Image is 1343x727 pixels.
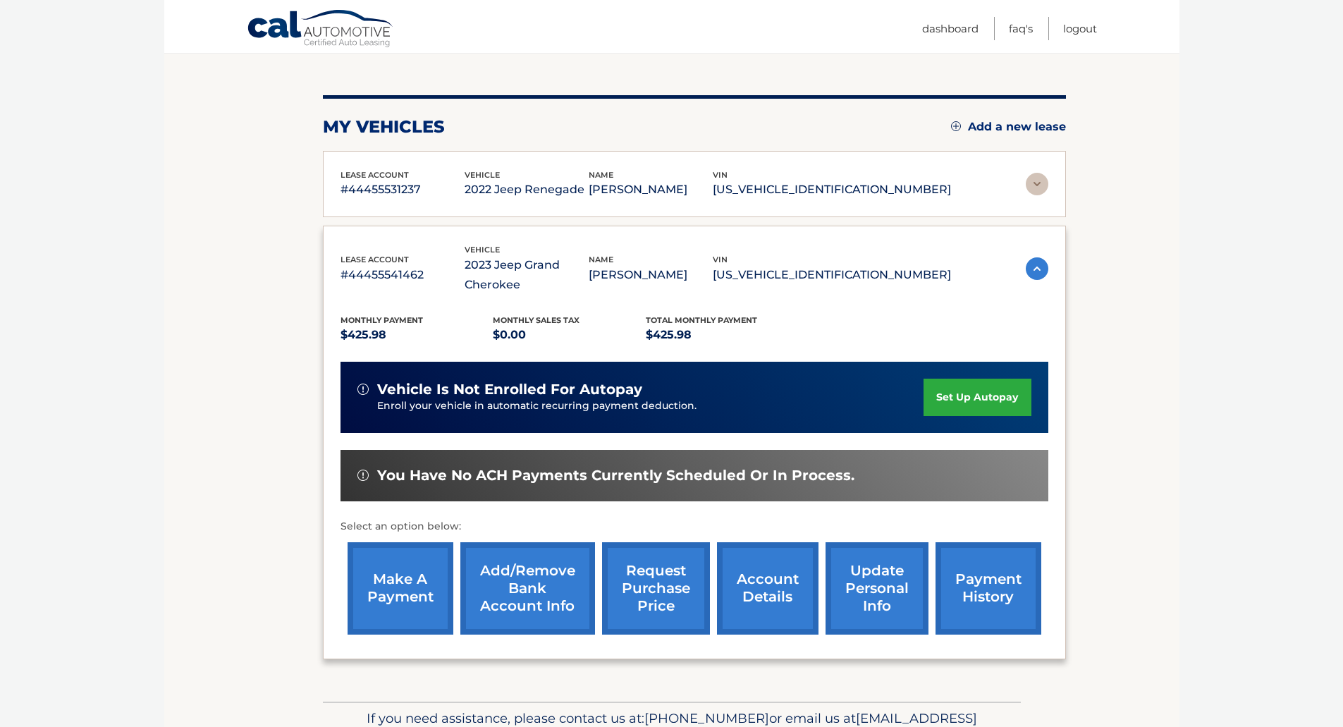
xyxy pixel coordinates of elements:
[247,9,395,50] a: Cal Automotive
[644,710,769,726] span: [PHONE_NUMBER]
[589,255,613,264] span: name
[357,470,369,481] img: alert-white.svg
[341,170,409,180] span: lease account
[493,315,579,325] span: Monthly sales Tax
[589,170,613,180] span: name
[924,379,1031,416] a: set up autopay
[377,398,924,414] p: Enroll your vehicle in automatic recurring payment deduction.
[936,542,1041,635] a: payment history
[377,467,854,484] span: You have no ACH payments currently scheduled or in process.
[826,542,928,635] a: update personal info
[377,381,642,398] span: vehicle is not enrolled for autopay
[1009,17,1033,40] a: FAQ's
[341,518,1048,535] p: Select an option below:
[341,315,423,325] span: Monthly Payment
[493,325,646,345] p: $0.00
[465,255,589,295] p: 2023 Jeep Grand Cherokee
[348,542,453,635] a: make a payment
[589,265,713,285] p: [PERSON_NAME]
[589,180,713,200] p: [PERSON_NAME]
[465,180,589,200] p: 2022 Jeep Renegade
[1026,173,1048,195] img: accordion-rest.svg
[951,121,961,131] img: add.svg
[460,542,595,635] a: Add/Remove bank account info
[1063,17,1097,40] a: Logout
[951,120,1066,134] a: Add a new lease
[341,180,465,200] p: #44455531237
[323,116,445,138] h2: my vehicles
[713,170,728,180] span: vin
[341,255,409,264] span: lease account
[713,265,951,285] p: [US_VEHICLE_IDENTIFICATION_NUMBER]
[341,325,493,345] p: $425.98
[357,384,369,395] img: alert-white.svg
[465,170,500,180] span: vehicle
[713,180,951,200] p: [US_VEHICLE_IDENTIFICATION_NUMBER]
[646,315,757,325] span: Total Monthly Payment
[717,542,818,635] a: account details
[922,17,979,40] a: Dashboard
[646,325,799,345] p: $425.98
[341,265,465,285] p: #44455541462
[602,542,710,635] a: request purchase price
[713,255,728,264] span: vin
[465,245,500,255] span: vehicle
[1026,257,1048,280] img: accordion-active.svg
